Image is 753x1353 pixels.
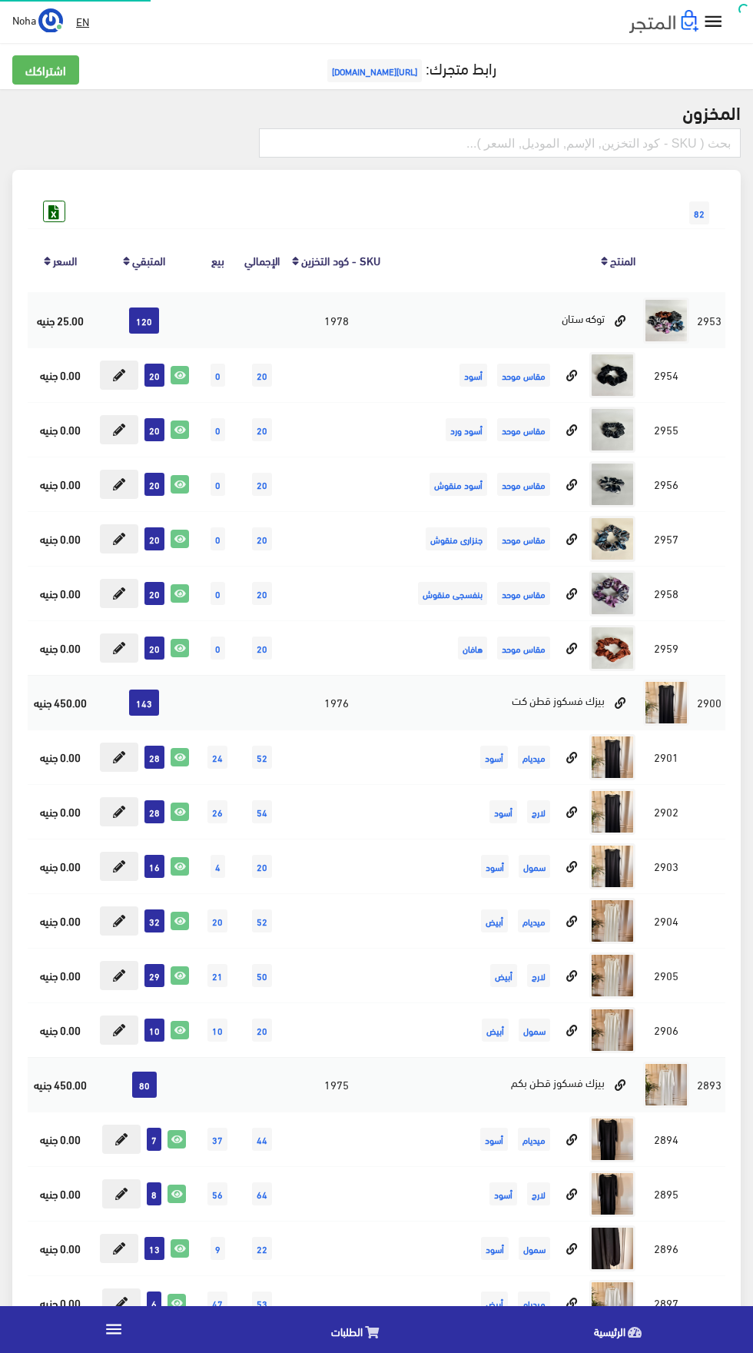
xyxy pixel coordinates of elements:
span: 4 [211,855,225,878]
td: 2900 [693,675,725,730]
span: 52 [252,909,272,932]
span: 37 [207,1128,227,1151]
span: هافان [458,637,487,660]
span: ميديام [518,909,550,932]
td: 2903 [639,839,693,893]
span: أسود [489,1182,517,1205]
img: tokh-stan.jpg [643,298,689,344]
span: مقاس موحد [497,473,550,496]
img: tokh-stan.jpg [589,625,635,671]
span: 20 [144,637,164,660]
span: سمول [519,855,550,878]
span: 82 [689,201,709,224]
td: 2893 [693,1057,725,1112]
td: 450.00 جنيه [28,675,92,730]
td: 2895 [639,1166,693,1221]
span: 64 [252,1182,272,1205]
span: بنفسجى منقوش [418,582,487,605]
span: 28 [144,800,164,823]
span: أسود [481,855,509,878]
img: tokh-stan.jpg [589,570,635,617]
span: 8 [147,1182,161,1205]
span: أسود [480,1128,508,1151]
span: أسود [481,1237,509,1260]
td: 450.00 جنيه [28,1057,92,1112]
td: 0.00 جنيه [28,347,92,402]
td: 0.00 جنيه [28,1002,92,1057]
span: أسود [459,364,487,387]
a: SKU - كود التخزين [301,249,380,271]
span: مقاس موحد [497,418,550,441]
span: أسود منقوش [430,473,487,496]
td: 2959 [639,620,693,675]
span: ميديام [518,746,550,769]
td: 25.00 جنيه [28,293,92,348]
span: 20 [144,473,164,496]
td: 2957 [639,511,693,566]
span: 20 [252,418,272,441]
span: 0 [211,473,225,496]
td: 0.00 جنيه [28,839,92,893]
td: 0.00 جنيه [28,511,92,566]
span: 0 [211,582,225,605]
td: 2956 [639,457,693,511]
td: 2901 [639,730,693,784]
img: ... [38,8,63,33]
a: اشتراكك [12,55,79,85]
span: 54 [252,800,272,823]
span: 20 [207,909,227,932]
td: 2902 [639,784,693,839]
td: 0.00 جنيه [28,620,92,675]
span: أسود ورد [446,418,487,441]
span: 22 [252,1237,272,1260]
td: 0.00 جنيه [28,457,92,511]
td: 1975 [285,1057,387,1112]
span: 20 [144,418,164,441]
span: أبيض [490,964,517,987]
span: لارج [527,964,550,987]
span: 21 [207,964,227,987]
img: tokh-stan.jpg [589,461,635,507]
span: 0 [211,418,225,441]
td: 2958 [639,566,693,620]
span: 20 [252,582,272,605]
span: الطلبات [331,1321,363,1341]
span: 20 [252,364,272,387]
span: سمول [519,1237,550,1260]
a: المنتج [610,249,635,271]
span: 47 [207,1291,227,1315]
span: أبيض [481,909,508,932]
td: 2897 [639,1275,693,1330]
span: 20 [252,473,272,496]
span: 56 [207,1182,227,1205]
img: byzk-fskoz-ktn-kt.jpg [589,1007,635,1053]
span: 20 [252,1019,272,1042]
a: ... Noha [12,8,63,32]
span: 26 [207,800,227,823]
span: 52 [252,746,272,769]
a: EN [70,8,95,35]
span: 7 [147,1128,161,1151]
span: 20 [144,527,164,550]
span: 50 [252,964,272,987]
span: 20 [144,364,164,387]
th: بيع [196,228,240,292]
span: 0 [211,527,225,550]
span: 20 [252,855,272,878]
td: بيزك فسكوز قطن كت [387,675,639,730]
span: الرئيسية [594,1321,625,1341]
td: 1976 [285,675,387,730]
i:  [702,11,725,33]
span: 10 [207,1019,227,1042]
img: byzk-fskoz-ktn-bkm.jpg [589,1116,635,1162]
td: 1978 [285,293,387,348]
span: ميديام [518,1291,550,1315]
img: byzk-fskoz-ktn-kt.jpg [589,952,635,999]
td: 0.00 جنيه [28,730,92,784]
a: رابط متجرك:[URL][DOMAIN_NAME] [323,53,496,81]
span: 29 [144,964,164,987]
td: 2906 [639,1002,693,1057]
span: 9 [211,1237,225,1260]
span: سمول [519,1019,550,1042]
td: 0.00 جنيه [28,1275,92,1330]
